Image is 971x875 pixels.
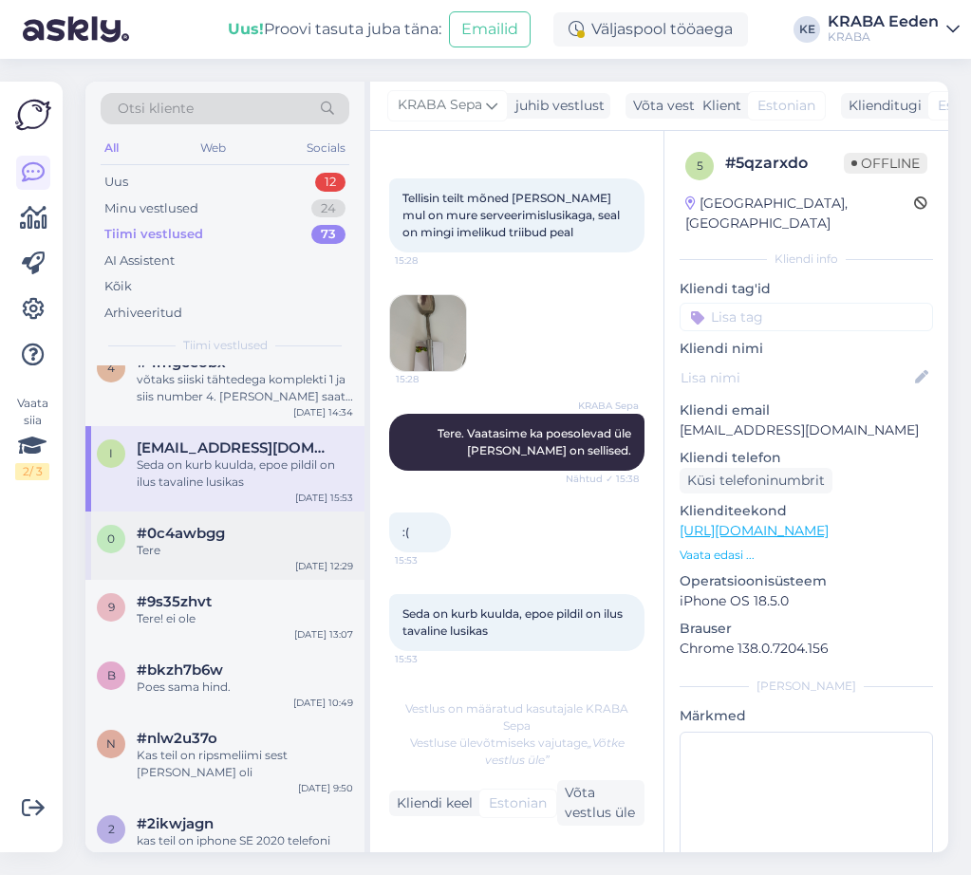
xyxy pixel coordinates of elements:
span: #bkzh7b6w [137,661,223,679]
img: Askly Logo [15,97,51,133]
span: #9s35zhvt [137,593,212,610]
span: Tellisin teilt mõned [PERSON_NAME] mul on mure serveerimislusikaga, seal on mingi imelikud triibu... [402,191,623,239]
p: Klienditeekond [680,501,933,521]
span: #nlw2u37o [137,730,217,747]
div: KRABA [828,29,939,45]
span: #2ikwjagn [137,815,214,832]
div: Arhiveeritud [104,304,182,323]
div: [DATE] 12:29 [295,559,353,573]
div: Kliendi info [680,251,933,268]
p: [EMAIL_ADDRESS][DOMAIN_NAME] [680,420,933,440]
p: Kliendi tag'id [680,279,933,299]
span: 15:28 [395,253,466,268]
div: Tiimi vestlused [104,225,203,244]
span: i [109,446,113,460]
div: Klient [695,96,741,116]
p: Märkmed [680,706,933,726]
span: Tere. Vaatasime ka poesolevad üle [PERSON_NAME] on sellised. [438,426,634,457]
div: Küsi telefoninumbrit [680,468,832,493]
div: All [101,136,122,160]
p: Chrome 138.0.7204.156 [680,639,933,659]
div: [DATE] 15:53 [295,491,353,505]
a: KRABA EedenKRABA [828,14,960,45]
span: Tiimi vestlused [183,337,268,354]
span: KRABA Sepa [398,95,482,116]
span: n [106,736,116,751]
div: Socials [303,136,349,160]
span: Nähtud ✓ 15:38 [566,472,639,486]
div: [GEOGRAPHIC_DATA], [GEOGRAPHIC_DATA] [685,194,914,233]
img: Attachment [390,295,466,371]
span: :( [402,525,409,539]
span: 15:53 [395,652,466,666]
div: kas teil on iphone SE 2020 telefoni kaani ja millised need on [137,832,353,866]
span: 9 [108,600,115,614]
div: Uus [104,173,128,192]
div: Klienditugi [841,96,922,116]
div: Võta vestlus üle [626,93,745,119]
div: 24 [311,199,345,218]
div: # 5qzarxdo [725,152,844,175]
span: Estonian [757,96,815,116]
div: Kliendi keel [389,793,473,813]
span: 0 [107,531,115,546]
span: 5 [697,158,703,173]
div: [DATE] 10:49 [293,696,353,710]
p: Kliendi telefon [680,448,933,468]
div: 2 / 3 [15,463,49,480]
div: KE [794,16,820,43]
span: Vestluse ülevõtmiseks vajutage [410,735,625,767]
span: 15:53 [395,553,466,568]
div: Poes sama hind. [137,679,353,696]
span: Otsi kliente [118,99,194,119]
button: Emailid [449,11,531,47]
input: Lisa tag [680,303,933,331]
div: võtaks siiski tähtedega komplekti 1 ja siis number 4. [PERSON_NAME] saata [EMAIL_ADDRESS][DOMAIN_... [137,371,353,405]
span: 15:28 [396,372,467,386]
div: Tere [137,542,353,559]
div: juhib vestlust [508,96,605,116]
div: KRABA Eeden [828,14,939,29]
p: Vaata edasi ... [680,547,933,564]
div: Proovi tasuta juba täna: [228,18,441,41]
p: Operatsioonisüsteem [680,571,933,591]
p: Kliendi nimi [680,339,933,359]
span: Vestlus on määratud kasutajale KRABA Sepa [405,701,628,733]
span: ivitriin@gmail.com [137,439,334,456]
div: Väljaspool tööaega [553,12,748,47]
div: Võta vestlus üle [557,780,644,826]
div: 12 [315,173,345,192]
span: #0c4awbgg [137,525,225,542]
div: Kõik [104,277,132,296]
p: Brauser [680,619,933,639]
div: Kas teil on ripsmeliimi sest [PERSON_NAME] oli [137,747,353,781]
div: Vaata siia [15,395,49,480]
div: [PERSON_NAME] [680,678,933,695]
a: [URL][DOMAIN_NAME] [680,522,829,539]
span: KRABA Sepa [568,399,639,413]
span: 4 [107,361,115,375]
div: [DATE] 13:07 [294,627,353,642]
span: Estonian [489,793,547,813]
b: Uus! [228,20,264,38]
input: Lisa nimi [681,367,911,388]
p: iPhone OS 18.5.0 [680,591,933,611]
p: Kliendi email [680,400,933,420]
span: Seda on kurb kuulda, epoe pildil on ilus tavaline lusikas [402,606,626,638]
span: 2 [108,822,115,836]
div: Minu vestlused [104,199,198,218]
div: Seda on kurb kuulda, epoe pildil on ilus tavaline lusikas [137,456,353,491]
span: b [107,668,116,682]
div: AI Assistent [104,251,175,270]
div: [DATE] 14:34 [293,405,353,419]
div: 73 [311,225,345,244]
div: [DATE] 9:50 [298,781,353,795]
div: Web [196,136,230,160]
span: Offline [844,153,927,174]
div: Tere! ei ole [137,610,353,627]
